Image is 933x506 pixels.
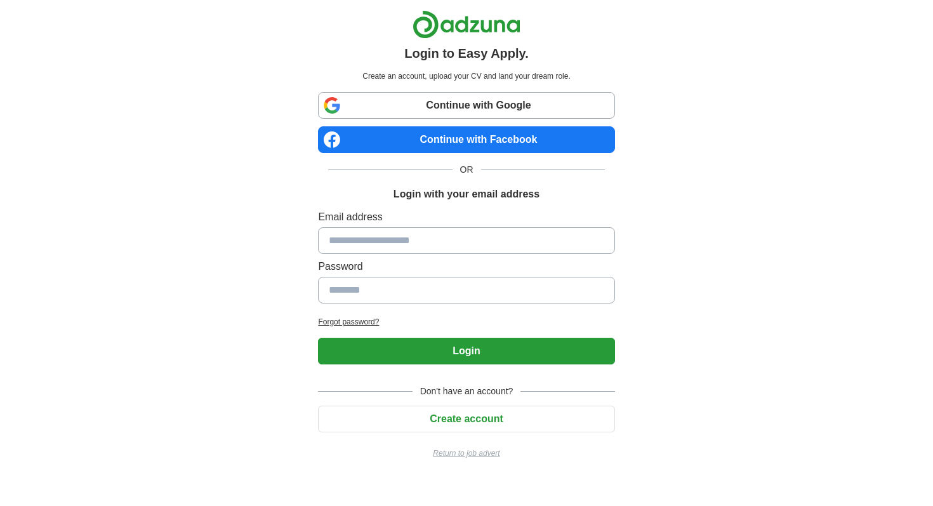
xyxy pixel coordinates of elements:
[413,10,520,39] img: Adzuna logo
[318,413,614,424] a: Create account
[318,92,614,119] a: Continue with Google
[394,187,539,202] h1: Login with your email address
[318,259,614,274] label: Password
[318,448,614,459] a: Return to job advert
[318,316,614,328] a: Forgot password?
[318,406,614,432] button: Create account
[318,126,614,153] a: Continue with Facebook
[413,385,521,398] span: Don't have an account?
[318,210,614,225] label: Email address
[404,44,529,63] h1: Login to Easy Apply.
[321,70,612,82] p: Create an account, upload your CV and land your dream role.
[318,338,614,364] button: Login
[453,163,481,176] span: OR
